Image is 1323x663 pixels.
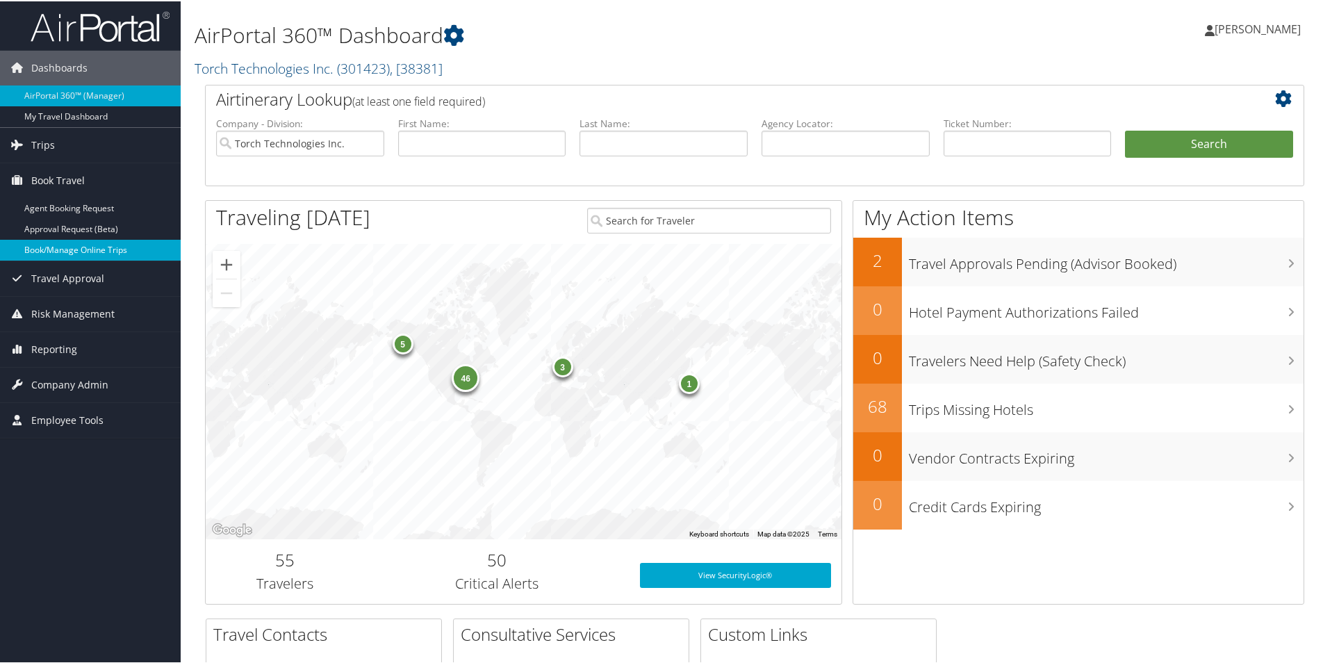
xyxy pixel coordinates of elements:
[31,260,104,295] span: Travel Approval
[757,529,810,537] span: Map data ©2025
[689,528,749,538] button: Keyboard shortcuts
[853,480,1304,528] a: 0Credit Cards Expiring
[853,442,902,466] h2: 0
[1215,20,1301,35] span: [PERSON_NAME]
[216,202,370,231] h1: Traveling [DATE]
[209,520,255,538] a: Open this area in Google Maps (opens a new window)
[216,573,354,592] h3: Travelers
[461,621,689,645] h2: Consultative Services
[708,621,936,645] h2: Custom Links
[195,19,942,49] h1: AirPortal 360™ Dashboard
[853,491,902,514] h2: 0
[390,58,443,76] span: , [ 38381 ]
[909,392,1304,418] h3: Trips Missing Hotels
[393,332,413,353] div: 5
[31,49,88,84] span: Dashboards
[31,402,104,436] span: Employee Tools
[213,278,240,306] button: Zoom out
[853,382,1304,431] a: 68Trips Missing Hotels
[1205,7,1315,49] a: [PERSON_NAME]
[195,58,443,76] a: Torch Technologies Inc.
[31,366,108,401] span: Company Admin
[853,393,902,417] h2: 68
[375,573,619,592] h3: Critical Alerts
[216,86,1201,110] h2: Airtinerary Lookup
[31,331,77,366] span: Reporting
[213,621,441,645] h2: Travel Contacts
[853,236,1304,285] a: 2Travel Approvals Pending (Advisor Booked)
[640,562,831,587] a: View SecurityLogic®
[853,431,1304,480] a: 0Vendor Contracts Expiring
[452,363,480,391] div: 46
[853,202,1304,231] h1: My Action Items
[909,295,1304,321] h3: Hotel Payment Authorizations Failed
[909,489,1304,516] h3: Credit Cards Expiring
[337,58,390,76] span: ( 301423 )
[853,247,902,271] h2: 2
[587,206,831,232] input: Search for Traveler
[31,126,55,161] span: Trips
[853,285,1304,334] a: 0Hotel Payment Authorizations Failed
[853,296,902,320] h2: 0
[398,115,566,129] label: First Name:
[216,547,354,571] h2: 55
[213,249,240,277] button: Zoom in
[1125,129,1293,157] button: Search
[31,295,115,330] span: Risk Management
[909,441,1304,467] h3: Vendor Contracts Expiring
[31,9,170,42] img: airportal-logo.png
[375,547,619,571] h2: 50
[209,520,255,538] img: Google
[909,343,1304,370] h3: Travelers Need Help (Safety Check)
[909,246,1304,272] h3: Travel Approvals Pending (Advisor Booked)
[853,345,902,368] h2: 0
[818,529,837,537] a: Terms (opens in new tab)
[552,354,573,375] div: 3
[352,92,485,108] span: (at least one field required)
[216,115,384,129] label: Company - Division:
[762,115,930,129] label: Agency Locator:
[679,372,700,393] div: 1
[944,115,1112,129] label: Ticket Number:
[580,115,748,129] label: Last Name:
[31,162,85,197] span: Book Travel
[853,334,1304,382] a: 0Travelers Need Help (Safety Check)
